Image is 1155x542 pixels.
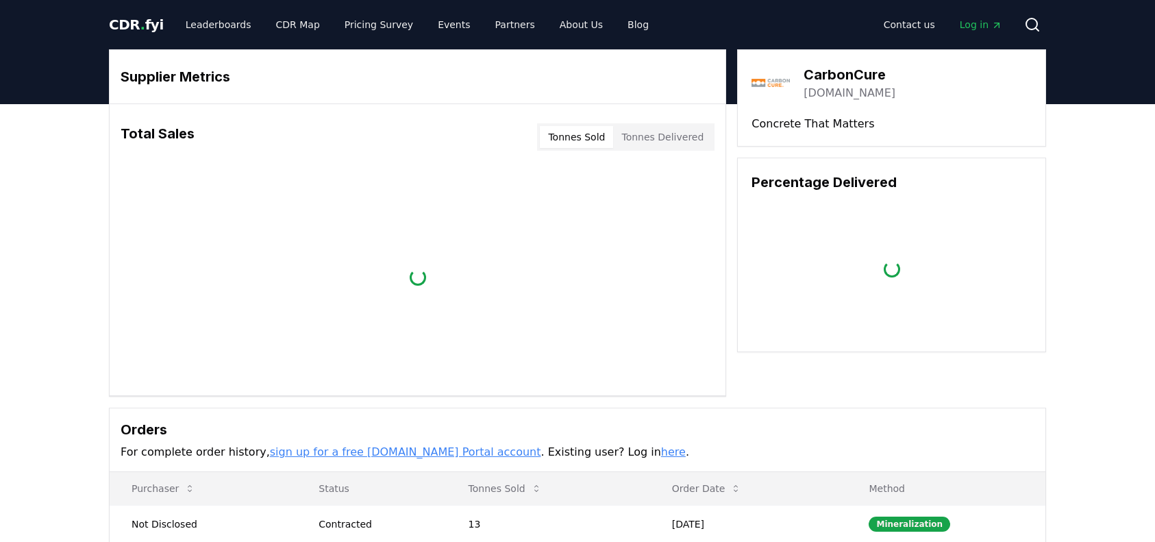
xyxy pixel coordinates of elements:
[334,12,424,37] a: Pricing Survey
[960,18,1002,32] span: Log in
[121,419,1034,440] h3: Orders
[308,482,435,495] p: Status
[540,126,613,148] button: Tonnes Sold
[884,261,900,278] div: loading
[410,269,426,286] div: loading
[613,126,712,148] button: Tonnes Delivered
[121,475,206,502] button: Purchaser
[873,12,1013,37] nav: Main
[617,12,660,37] a: Blog
[804,85,895,101] a: [DOMAIN_NAME]
[484,12,546,37] a: Partners
[752,116,1032,132] p: Concrete That Matters
[804,64,895,85] h3: CarbonCure
[109,16,164,33] span: CDR fyi
[752,64,790,102] img: CarbonCure-logo
[549,12,614,37] a: About Us
[121,66,715,87] h3: Supplier Metrics
[661,475,753,502] button: Order Date
[140,16,145,33] span: .
[121,123,195,151] h3: Total Sales
[661,445,686,458] a: here
[427,12,481,37] a: Events
[121,444,1034,460] p: For complete order history, . Existing user? Log in .
[949,12,1013,37] a: Log in
[265,12,331,37] a: CDR Map
[175,12,262,37] a: Leaderboards
[109,15,164,34] a: CDR.fyi
[458,475,553,502] button: Tonnes Sold
[858,482,1034,495] p: Method
[869,517,950,532] div: Mineralization
[319,517,435,531] div: Contracted
[752,172,1032,193] h3: Percentage Delivered
[873,12,946,37] a: Contact us
[175,12,660,37] nav: Main
[270,445,541,458] a: sign up for a free [DOMAIN_NAME] Portal account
